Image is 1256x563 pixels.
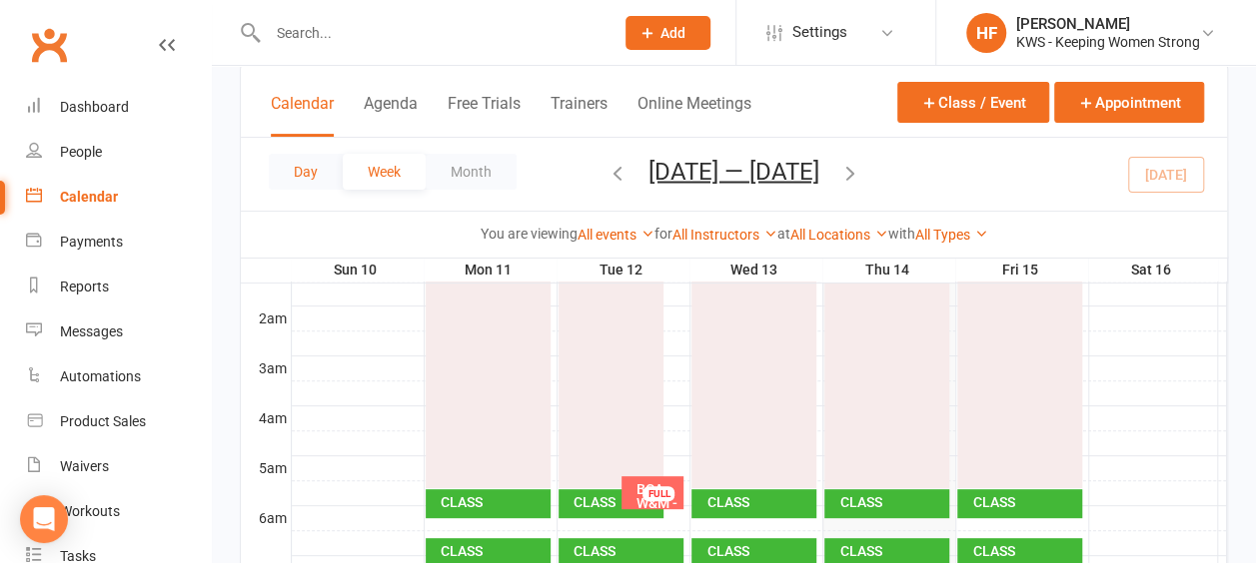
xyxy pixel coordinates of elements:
a: Messages [26,309,211,354]
strong: with [888,226,915,242]
th: Wed 13 [689,258,822,282]
th: Fri 15 [955,258,1088,282]
button: Class / Event [897,82,1049,123]
div: HF [966,13,1006,53]
div: People [60,144,102,160]
th: 4am [241,405,291,430]
th: 6am [241,505,291,530]
button: Add [626,16,710,50]
a: All Instructors [672,227,777,243]
div: FULL [642,486,674,501]
div: CLASS [573,544,679,558]
div: Automations [60,368,141,384]
th: Thu 14 [822,258,955,282]
input: Search... [262,19,600,47]
strong: You are viewing [481,226,578,242]
strong: at [777,226,790,242]
a: Automations [26,354,211,399]
a: All events [578,227,654,243]
div: Open Intercom Messenger [20,495,68,543]
div: BCA W&M - [PERSON_NAME] [635,482,680,524]
button: Calendar [271,94,334,137]
button: Online Meetings [637,94,751,137]
th: 2am [241,305,291,330]
th: Tue 12 [557,258,689,282]
a: Workouts [26,489,211,534]
div: Waivers [60,458,109,474]
th: Mon 11 [424,258,557,282]
a: All Locations [790,227,888,243]
div: KWS - Keeping Women Strong [1016,33,1200,51]
div: CLASS [838,495,945,509]
th: Sat 16 [1088,258,1218,282]
a: People [26,130,211,175]
button: Day [269,154,343,190]
div: CLASS [440,495,547,509]
button: Free Trials [448,94,521,137]
th: 5am [241,455,291,480]
button: Trainers [551,94,608,137]
button: Agenda [364,94,418,137]
a: Product Sales [26,399,211,444]
div: CLASS [573,495,659,509]
div: Workouts [60,503,120,519]
button: Week [343,154,426,190]
a: All Types [915,227,988,243]
div: Calendar [60,189,118,205]
div: Payments [60,234,123,250]
div: Dashboard [60,99,129,115]
th: Sun 10 [291,258,424,282]
th: 3am [241,355,291,380]
div: CLASS [705,544,812,558]
button: Month [426,154,517,190]
a: Calendar [26,175,211,220]
span: Settings [792,10,847,55]
div: CLASS [705,495,812,509]
a: Waivers [26,444,211,489]
span: Add [660,25,685,41]
a: Dashboard [26,85,211,130]
div: CLASS [838,544,945,558]
div: CLASS [971,495,1078,509]
div: [PERSON_NAME] [1016,15,1200,33]
button: Appointment [1054,82,1204,123]
a: Payments [26,220,211,265]
div: Reports [60,279,109,294]
a: Reports [26,265,211,309]
a: Clubworx [24,20,74,70]
button: [DATE] — [DATE] [648,157,819,185]
div: Messages [60,323,123,339]
div: CLASS [440,544,547,558]
div: CLASS [971,544,1078,558]
div: Product Sales [60,413,146,429]
strong: for [654,226,672,242]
